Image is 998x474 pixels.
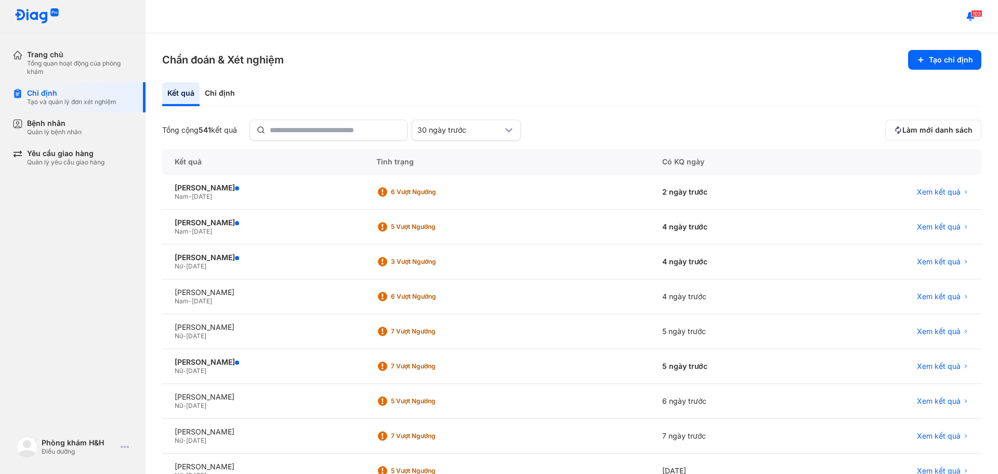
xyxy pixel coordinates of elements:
div: [PERSON_NAME] [175,427,351,437]
button: Làm mới danh sách [885,120,981,140]
div: 5 Vượt ngưỡng [391,397,474,405]
div: 7 Vượt ngưỡng [391,327,474,336]
div: Quản lý yêu cầu giao hàng [27,158,104,166]
div: [PERSON_NAME] [175,357,351,367]
div: 6 Vượt ngưỡng [391,188,474,196]
div: 30 ngày trước [417,125,503,135]
span: [DATE] [186,437,206,444]
span: Làm mới danh sách [902,125,973,135]
div: 7 ngày trước [650,419,808,454]
span: - [183,402,186,409]
span: - [183,332,186,340]
div: 2 ngày trước [650,175,808,210]
img: logo [17,437,37,457]
div: Tạo và quản lý đơn xét nghiệm [27,98,116,106]
span: [DATE] [186,402,206,409]
span: Nữ [175,367,183,375]
div: 3 Vượt ngưỡng [391,258,474,266]
div: Yêu cầu giao hàng [27,149,104,158]
span: Xem kết quả [917,396,961,406]
h3: Chẩn đoán & Xét nghiệm [162,53,284,67]
span: 103 [971,10,982,17]
span: Xem kết quả [917,431,961,441]
div: 5 ngày trước [650,349,808,384]
div: [PERSON_NAME] [175,392,351,402]
span: [DATE] [186,262,206,270]
div: Kết quả [162,82,200,106]
div: [PERSON_NAME] [175,462,351,471]
span: Nữ [175,437,183,444]
div: Quản lý bệnh nhân [27,128,82,136]
span: Nam [175,297,189,305]
span: Xem kết quả [917,187,961,197]
div: Tổng quan hoạt động của phòng khám [27,59,133,76]
div: Kết quả [162,149,364,175]
span: Nữ [175,332,183,340]
span: Nam [175,193,189,200]
div: Trang chủ [27,50,133,59]
div: Chỉ định [200,82,240,106]
div: [PERSON_NAME] [175,323,351,332]
span: - [183,367,186,375]
button: Tạo chỉ định [908,50,981,70]
div: 6 Vượt ngưỡng [391,292,474,301]
div: 6 ngày trước [650,384,808,419]
span: Xem kết quả [917,257,961,266]
span: - [183,437,186,444]
div: 5 ngày trước [650,314,808,349]
div: [PERSON_NAME] [175,183,351,193]
span: - [189,297,192,305]
div: [PERSON_NAME] [175,218,351,227]
div: Tình trạng [364,149,650,175]
span: [DATE] [192,297,212,305]
div: Chỉ định [27,88,116,98]
div: 4 ngày trước [650,245,808,279]
span: [DATE] [186,367,206,375]
span: - [189,193,192,200]
div: 5 Vượt ngưỡng [391,223,474,231]
div: [PERSON_NAME] [175,288,351,297]
div: 7 Vượt ngưỡng [391,432,474,440]
div: [PERSON_NAME] [175,253,351,262]
span: Nam [175,227,189,235]
span: 541 [199,125,211,134]
span: Xem kết quả [917,292,961,301]
div: Phòng khám H&H [42,438,116,447]
span: [DATE] [192,227,212,235]
span: [DATE] [186,332,206,340]
span: - [189,227,192,235]
div: 7 Vượt ngưỡng [391,362,474,370]
div: Điều dưỡng [42,447,116,456]
span: - [183,262,186,270]
div: Tổng cộng kết quả [162,125,237,135]
div: Có KQ ngày [650,149,808,175]
span: [DATE] [192,193,212,200]
span: Xem kết quả [917,222,961,232]
span: Nữ [175,262,183,270]
span: Xem kết quả [917,362,961,371]
span: Xem kết quả [917,327,961,336]
img: logo [15,8,59,24]
div: 4 ngày trước [650,279,808,314]
span: Nữ [175,402,183,409]
div: Bệnh nhân [27,119,82,128]
div: 4 ngày trước [650,210,808,245]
